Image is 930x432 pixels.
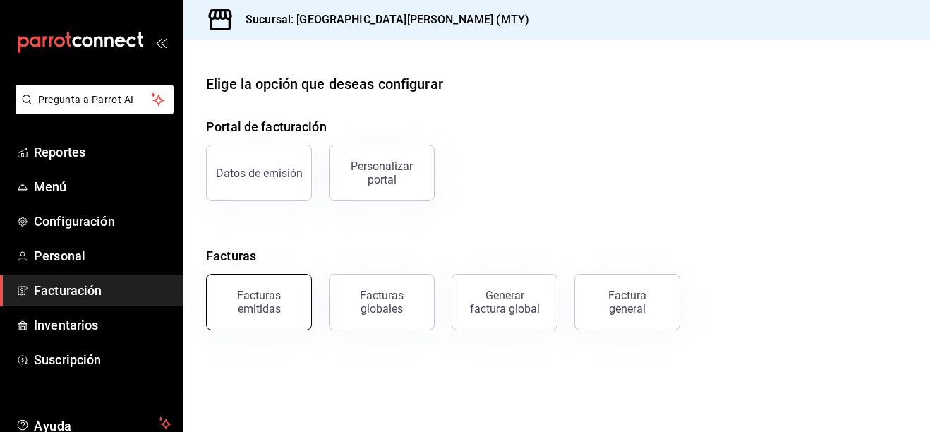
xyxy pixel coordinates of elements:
span: Reportes [34,143,171,162]
span: Facturación [34,281,171,300]
h4: Facturas [206,246,907,265]
div: Datos de emisión [216,167,303,180]
button: Pregunta a Parrot AI [16,85,174,114]
span: Ayuda [34,415,153,432]
div: Elige la opción que deseas configurar [206,73,443,95]
button: Generar factura global [452,274,557,330]
span: Menú [34,177,171,196]
h3: Sucursal: [GEOGRAPHIC_DATA][PERSON_NAME] (MTY) [234,11,529,28]
span: Personal [34,246,171,265]
button: Datos de emisión [206,145,312,201]
span: Inventarios [34,316,171,335]
span: Configuración [34,212,171,231]
h4: Portal de facturación [206,117,907,136]
span: Pregunta a Parrot AI [38,92,152,107]
button: Facturas emitidas [206,274,312,330]
button: Personalizar portal [329,145,435,201]
div: Facturas globales [338,289,425,316]
span: Suscripción [34,350,171,369]
div: Facturas emitidas [215,289,303,316]
button: Factura general [574,274,680,330]
button: Facturas globales [329,274,435,330]
div: Generar factura global [469,289,540,316]
button: open_drawer_menu [155,37,167,48]
div: Personalizar portal [338,160,425,186]
div: Factura general [592,289,663,316]
a: Pregunta a Parrot AI [10,102,174,117]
